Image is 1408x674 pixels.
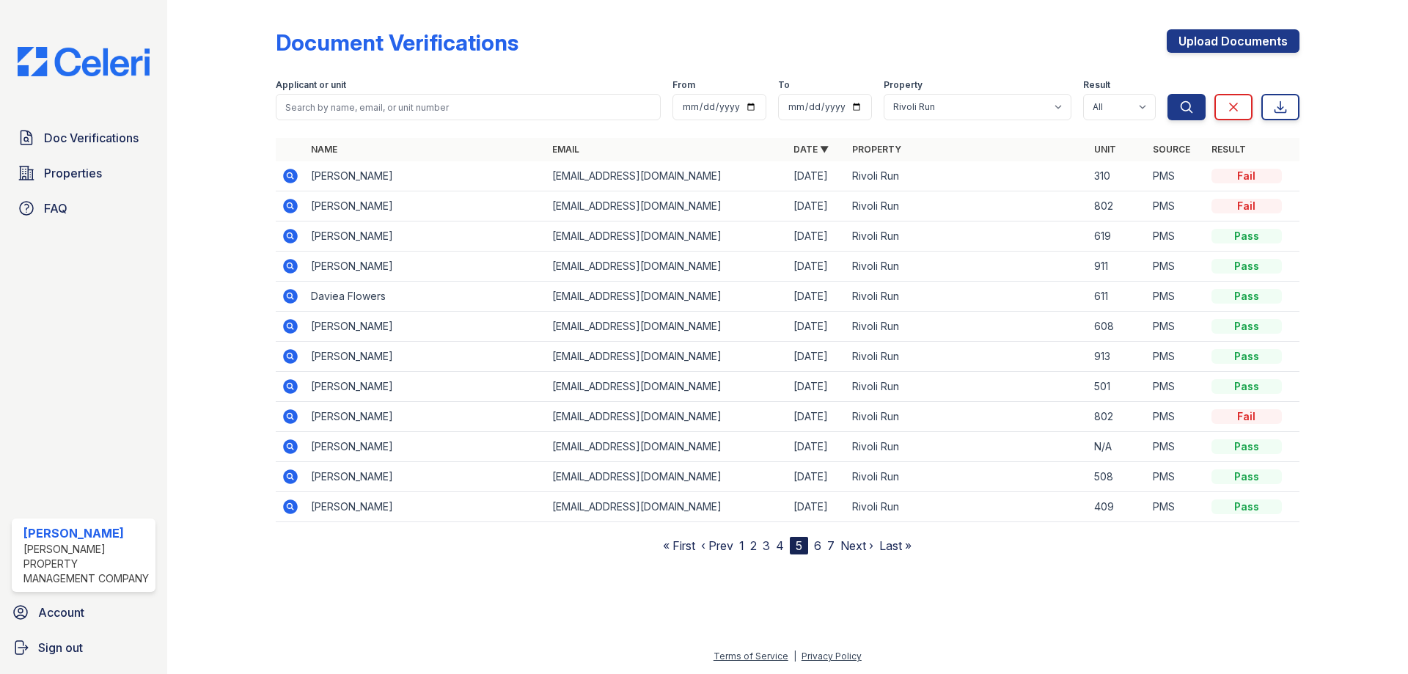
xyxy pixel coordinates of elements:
a: 3 [763,538,770,553]
td: [PERSON_NAME] [305,492,546,522]
td: Rivoli Run [846,372,1088,402]
td: Rivoli Run [846,161,1088,191]
a: Source [1153,144,1190,155]
td: [DATE] [788,191,846,221]
div: Pass [1211,319,1282,334]
td: [DATE] [788,492,846,522]
td: [PERSON_NAME] [305,221,546,252]
a: Date ▼ [793,144,829,155]
a: FAQ [12,194,155,223]
div: Pass [1211,469,1282,484]
td: PMS [1147,282,1206,312]
td: [EMAIL_ADDRESS][DOMAIN_NAME] [546,402,788,432]
td: 611 [1088,282,1147,312]
span: Sign out [38,639,83,656]
td: PMS [1147,432,1206,462]
td: [PERSON_NAME] [305,372,546,402]
td: [EMAIL_ADDRESS][DOMAIN_NAME] [546,492,788,522]
td: PMS [1147,342,1206,372]
td: [PERSON_NAME] [305,161,546,191]
td: [EMAIL_ADDRESS][DOMAIN_NAME] [546,252,788,282]
td: 501 [1088,372,1147,402]
td: Rivoli Run [846,252,1088,282]
td: 508 [1088,462,1147,492]
td: Rivoli Run [846,221,1088,252]
td: [PERSON_NAME] [305,342,546,372]
td: PMS [1147,191,1206,221]
td: PMS [1147,312,1206,342]
div: Pass [1211,349,1282,364]
td: [DATE] [788,372,846,402]
td: PMS [1147,221,1206,252]
td: N/A [1088,432,1147,462]
td: [EMAIL_ADDRESS][DOMAIN_NAME] [546,161,788,191]
div: Document Verifications [276,29,518,56]
td: [PERSON_NAME] [305,191,546,221]
td: [EMAIL_ADDRESS][DOMAIN_NAME] [546,462,788,492]
td: [EMAIL_ADDRESS][DOMAIN_NAME] [546,342,788,372]
td: PMS [1147,252,1206,282]
td: PMS [1147,402,1206,432]
td: Rivoli Run [846,492,1088,522]
a: 1 [739,538,744,553]
div: Pass [1211,289,1282,304]
td: [EMAIL_ADDRESS][DOMAIN_NAME] [546,221,788,252]
td: Rivoli Run [846,342,1088,372]
a: Account [6,598,161,627]
a: Privacy Policy [802,651,862,662]
label: Property [884,79,923,91]
a: ‹ Prev [701,538,733,553]
td: 608 [1088,312,1147,342]
td: [EMAIL_ADDRESS][DOMAIN_NAME] [546,282,788,312]
td: [PERSON_NAME] [305,432,546,462]
td: [DATE] [788,432,846,462]
td: [DATE] [788,312,846,342]
td: [EMAIL_ADDRESS][DOMAIN_NAME] [546,372,788,402]
span: Properties [44,164,102,182]
a: Name [311,144,337,155]
td: 409 [1088,492,1147,522]
a: Next › [840,538,873,553]
div: Fail [1211,169,1282,183]
td: Rivoli Run [846,282,1088,312]
td: 802 [1088,191,1147,221]
a: Terms of Service [714,651,788,662]
td: [PERSON_NAME] [305,252,546,282]
td: [DATE] [788,342,846,372]
td: [DATE] [788,402,846,432]
td: [PERSON_NAME] [305,402,546,432]
span: Account [38,604,84,621]
div: Pass [1211,499,1282,514]
td: Rivoli Run [846,402,1088,432]
td: Rivoli Run [846,191,1088,221]
label: From [672,79,695,91]
div: 5 [790,537,808,554]
label: To [778,79,790,91]
a: Upload Documents [1167,29,1299,53]
input: Search by name, email, or unit number [276,94,661,120]
td: 802 [1088,402,1147,432]
a: Doc Verifications [12,123,155,153]
td: [DATE] [788,282,846,312]
span: Doc Verifications [44,129,139,147]
img: CE_Logo_Blue-a8612792a0a2168367f1c8372b55b34899dd931a85d93a1a3d3e32e68fde9ad4.png [6,47,161,76]
div: Pass [1211,439,1282,454]
button: Sign out [6,633,161,662]
td: Rivoli Run [846,462,1088,492]
a: Result [1211,144,1246,155]
td: [EMAIL_ADDRESS][DOMAIN_NAME] [546,191,788,221]
td: PMS [1147,492,1206,522]
td: [PERSON_NAME] [305,462,546,492]
td: [DATE] [788,252,846,282]
span: FAQ [44,199,67,217]
td: Daviea Flowers [305,282,546,312]
label: Result [1083,79,1110,91]
a: 7 [827,538,835,553]
td: [DATE] [788,221,846,252]
td: [EMAIL_ADDRESS][DOMAIN_NAME] [546,432,788,462]
a: Email [552,144,579,155]
div: [PERSON_NAME] [23,524,150,542]
td: PMS [1147,372,1206,402]
a: 6 [814,538,821,553]
div: Pass [1211,379,1282,394]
